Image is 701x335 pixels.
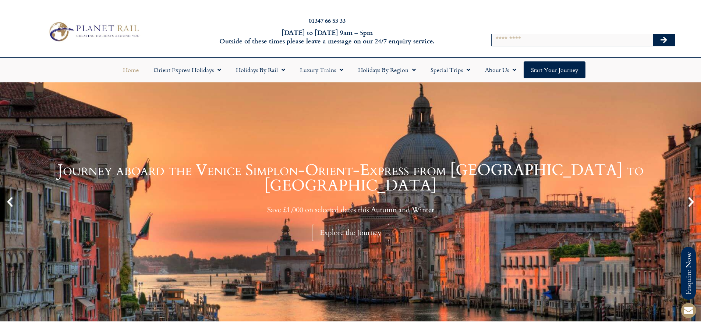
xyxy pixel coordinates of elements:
[423,61,478,78] a: Special Trips
[189,28,465,46] h6: [DATE] to [DATE] 9am – 5pm Outside of these times please leave a message on our 24/7 enquiry serv...
[293,61,351,78] a: Luxury Trains
[351,61,423,78] a: Holidays by Region
[45,20,142,43] img: Planet Rail Train Holidays Logo
[524,61,585,78] a: Start your Journey
[309,16,346,25] a: 01347 66 53 33
[116,61,146,78] a: Home
[146,61,229,78] a: Orient Express Holidays
[229,61,293,78] a: Holidays by Rail
[18,205,683,214] p: Save £1,000 on selected dates this Autumn and Winter
[653,34,675,46] button: Search
[18,163,683,193] h1: Journey aboard the Venice Simplon-Orient-Express from [GEOGRAPHIC_DATA] to [GEOGRAPHIC_DATA]
[685,196,697,208] div: Next slide
[4,61,697,78] nav: Menu
[478,61,524,78] a: About Us
[4,196,16,208] div: Previous slide
[312,224,389,241] div: Explore the Journey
